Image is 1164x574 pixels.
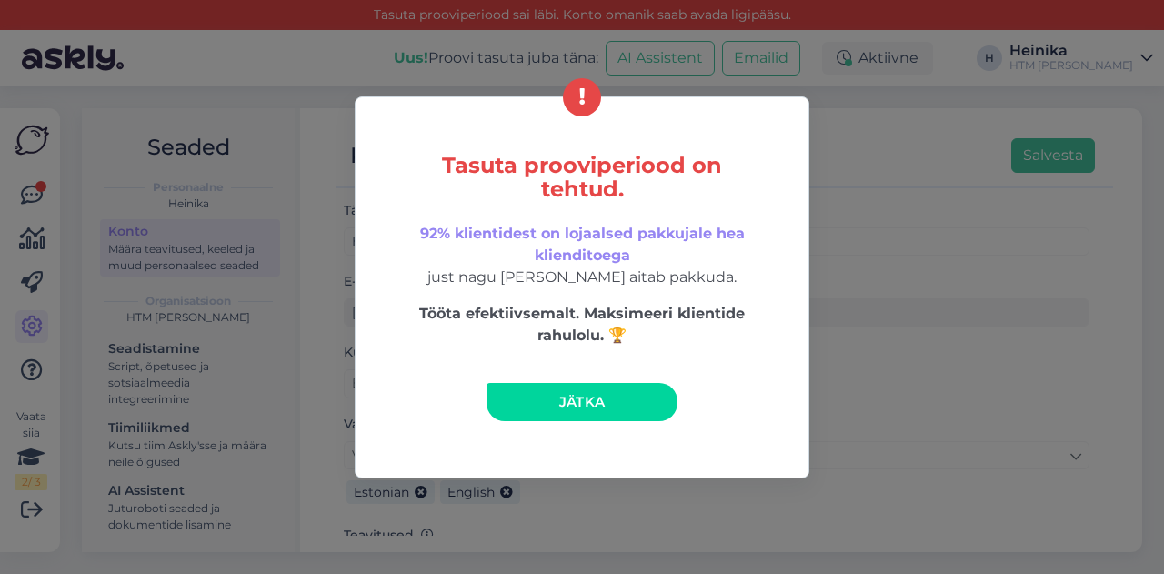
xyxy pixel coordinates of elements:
a: Jätka [487,383,677,421]
span: 92% klientidest on lojaalsed pakkujale hea klienditoega [420,225,745,264]
h5: Tasuta prooviperiood on tehtud. [394,154,770,201]
p: just nagu [PERSON_NAME] aitab pakkuda. [394,223,770,288]
span: Jätka [559,393,606,410]
p: Tööta efektiivsemalt. Maksimeeri klientide rahulolu. 🏆 [394,303,770,347]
